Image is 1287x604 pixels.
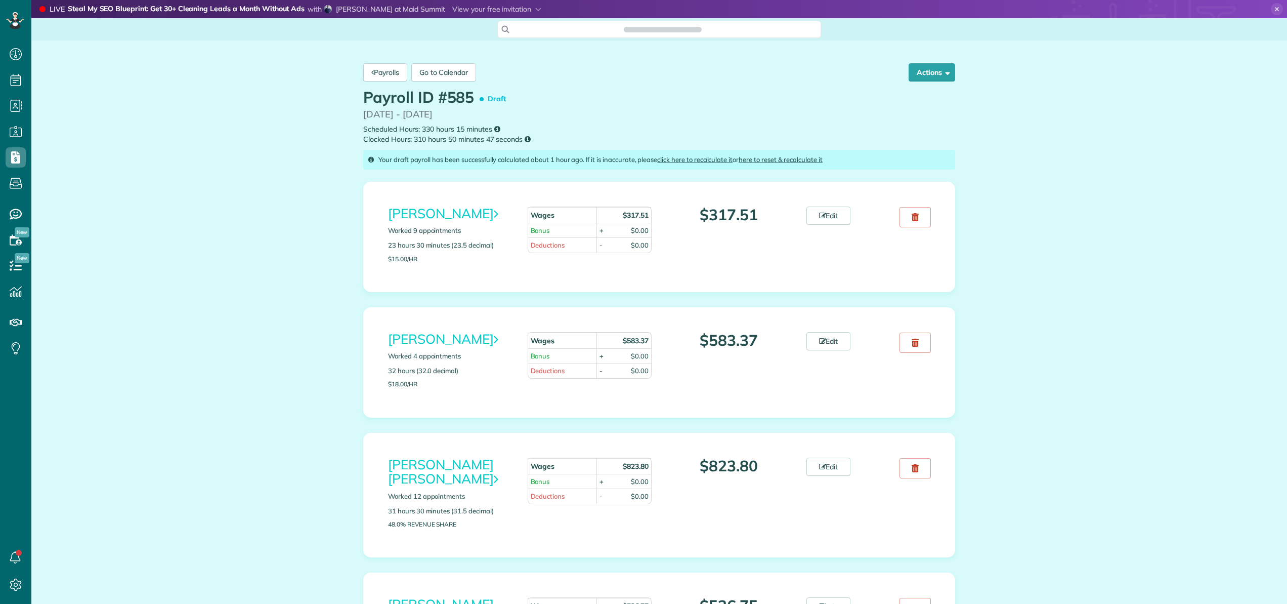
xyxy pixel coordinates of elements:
p: 48.0% Revenue Share [388,521,512,528]
button: Actions [909,63,955,82]
p: 23 hours 30 minutes (23.5 decimal) [388,240,512,250]
p: Worked 4 appointments [388,351,512,361]
td: Deductions [528,237,597,253]
img: jonathan-rodrigues-1e5371cb4a9a46eb16665235fd7a13046ed8d1c2ef2990724ac59ee3a94a2827.jpg [324,5,332,13]
span: [PERSON_NAME] at Maid Summit [336,5,445,14]
span: Draft [482,90,510,108]
div: $0.00 [631,226,649,235]
span: New [15,227,29,237]
div: $0.00 [631,492,649,501]
a: Payrolls [363,63,407,82]
td: Deductions [528,489,597,504]
strong: Wages [531,462,555,471]
span: Search ZenMaid… [634,24,691,34]
p: $317.51 [667,207,791,223]
strong: Steal My SEO Blueprint: Get 30+ Cleaning Leads a Month Without Ads [68,4,305,15]
a: Edit [806,207,851,225]
div: - [599,240,603,250]
div: Your draft payroll has been successfully calculated about 1 hour ago. If it is inaccurate, please or [363,150,955,170]
div: - [599,366,603,376]
div: $0.00 [631,351,649,361]
p: 31 hours 30 minutes (31.5 decimal) [388,506,512,516]
p: $18.00/hr [388,381,512,387]
td: Bonus [528,223,597,238]
td: Bonus [528,348,597,364]
div: + [599,351,604,361]
p: Worked 12 appointments [388,492,512,501]
p: $583.37 [667,332,791,349]
a: Edit [806,458,851,476]
h1: Payroll ID #585 [363,89,510,108]
p: $823.80 [667,458,791,474]
a: Edit [806,332,851,350]
div: $0.00 [631,477,649,487]
div: + [599,477,604,487]
p: [DATE] - [DATE] [363,108,955,122]
strong: $823.80 [623,462,649,471]
p: Worked 9 appointments [388,226,512,235]
a: [PERSON_NAME] [388,205,498,222]
p: 32 hours (32.0 decimal) [388,366,512,376]
div: - [599,492,603,501]
a: [PERSON_NAME] [PERSON_NAME] [388,456,498,488]
div: + [599,226,604,235]
td: Bonus [528,474,597,489]
span: with [308,5,322,14]
a: [PERSON_NAME] [388,331,498,347]
strong: Wages [531,336,555,345]
div: $0.00 [631,240,649,250]
p: $15.00/hr [388,256,512,262]
strong: $583.37 [623,336,649,345]
strong: $317.51 [623,211,649,220]
td: Deductions [528,363,597,378]
small: Scheduled Hours: 330 hours 15 minutes Clocked Hours: 310 hours 50 minutes 47 seconds [363,124,955,145]
div: $0.00 [631,366,649,376]
a: Go to Calendar [411,63,476,82]
a: click here to recalculate it [657,155,733,164]
strong: Wages [531,211,555,220]
a: here to reset & recalculate it [739,155,823,164]
span: New [15,253,29,263]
